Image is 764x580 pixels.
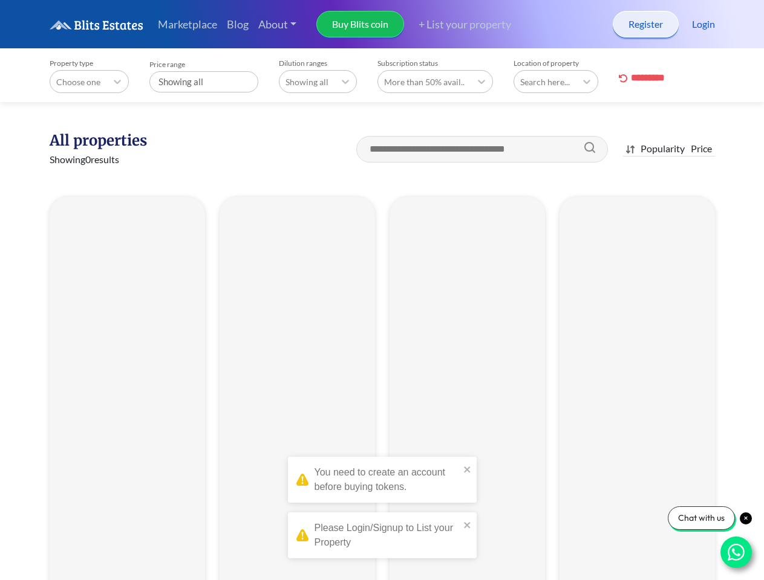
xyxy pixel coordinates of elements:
[641,141,685,156] div: Popularity
[253,11,302,37] a: About
[315,521,460,550] div: Please Login/Signup to List your Property
[316,11,404,37] a: Buy Blits coin
[50,59,129,68] label: Property type
[692,17,715,31] a: Login
[404,16,511,33] a: + List your property
[377,59,493,68] label: Subscription status
[463,462,472,476] button: close
[315,465,460,494] div: You need to create an account before buying tokens.
[149,60,258,69] label: Price range
[50,20,143,30] img: logo.6a08bd47fd1234313fe35534c588d03a.svg
[279,59,357,68] label: Dilution ranges
[668,506,735,530] div: Chat with us
[691,141,712,156] div: Price
[153,11,222,37] a: Marketplace
[463,517,472,532] button: close
[50,153,119,165] span: Showing 0 results
[50,131,205,150] h1: All properties
[514,59,598,68] label: Location of property
[222,11,253,37] a: Blog
[149,71,258,92] div: Showing all
[613,11,679,37] a: Register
